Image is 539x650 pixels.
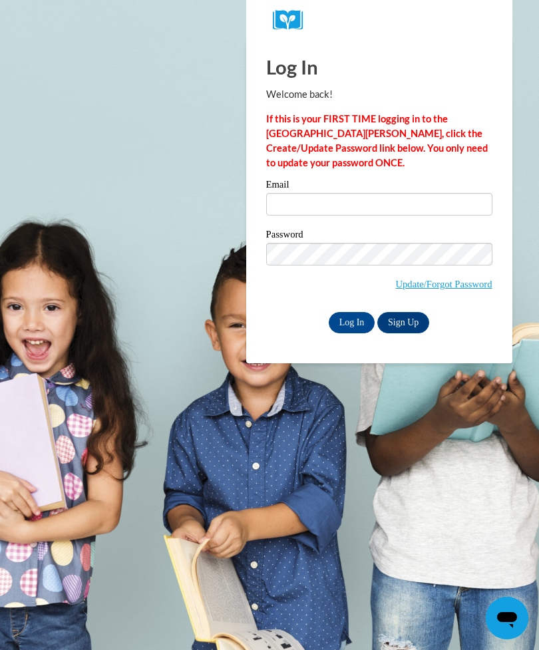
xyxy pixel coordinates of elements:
[266,53,492,81] h1: Log In
[395,279,492,289] a: Update/Forgot Password
[486,597,528,639] iframe: Button to launch messaging window
[266,230,492,243] label: Password
[266,113,488,168] strong: If this is your FIRST TIME logging in to the [GEOGRAPHIC_DATA][PERSON_NAME], click the Create/Upd...
[266,87,492,102] p: Welcome back!
[266,180,492,193] label: Email
[273,10,486,31] a: COX Campus
[329,312,375,333] input: Log In
[377,312,429,333] a: Sign Up
[273,10,313,31] img: Logo brand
